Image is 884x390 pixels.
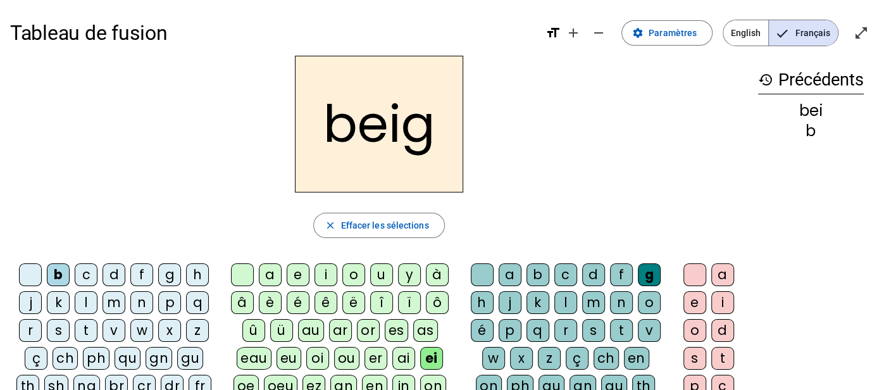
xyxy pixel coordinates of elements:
div: qu [115,347,140,370]
div: e [287,263,309,286]
div: ï [398,291,421,314]
div: û [242,319,265,342]
div: bei [758,103,864,118]
button: Entrer en plein écran [849,20,874,46]
div: t [711,347,734,370]
div: t [610,319,633,342]
div: k [47,291,70,314]
span: Français [769,20,838,46]
div: g [158,263,181,286]
div: c [554,263,577,286]
div: n [610,291,633,314]
div: a [499,263,521,286]
div: d [711,319,734,342]
div: ü [270,319,293,342]
mat-icon: history [758,72,773,87]
div: ou [334,347,359,370]
div: i [711,291,734,314]
div: ar [329,319,352,342]
div: p [158,291,181,314]
div: z [186,319,209,342]
div: y [398,263,421,286]
div: v [103,319,125,342]
mat-button-toggle-group: Language selection [723,20,838,46]
div: â [231,291,254,314]
mat-icon: settings [632,27,644,39]
div: f [610,263,633,286]
div: a [711,263,734,286]
div: p [499,319,521,342]
span: Effacer les sélections [340,218,428,233]
button: Augmenter la taille de la police [561,20,586,46]
div: à [426,263,449,286]
div: d [103,263,125,286]
button: Paramètres [621,20,713,46]
mat-icon: format_size [545,25,561,41]
div: g [638,263,661,286]
div: eau [237,347,271,370]
div: r [19,319,42,342]
div: h [186,263,209,286]
div: r [554,319,577,342]
div: ch [594,347,619,370]
div: h [471,291,494,314]
div: q [526,319,549,342]
mat-icon: open_in_full [854,25,869,41]
div: v [638,319,661,342]
div: s [582,319,605,342]
div: ê [314,291,337,314]
div: k [526,291,549,314]
div: eu [277,347,301,370]
div: ë [342,291,365,314]
div: j [19,291,42,314]
div: o [638,291,661,314]
div: f [130,263,153,286]
div: s [683,347,706,370]
div: en [624,347,649,370]
div: x [510,347,533,370]
span: Paramètres [649,25,697,41]
div: a [259,263,282,286]
div: b [758,123,864,139]
button: Diminuer la taille de la police [586,20,611,46]
div: ô [426,291,449,314]
h3: Précédents [758,66,864,94]
div: b [526,263,549,286]
mat-icon: close [324,220,335,231]
div: n [130,291,153,314]
mat-icon: add [566,25,581,41]
div: ç [25,347,47,370]
div: gu [177,347,203,370]
div: m [103,291,125,314]
h1: Tableau de fusion [10,13,535,53]
div: w [482,347,505,370]
div: l [554,291,577,314]
div: z [538,347,561,370]
div: é [471,319,494,342]
div: o [342,263,365,286]
div: î [370,291,393,314]
div: é [287,291,309,314]
div: er [364,347,387,370]
div: ph [83,347,109,370]
div: c [75,263,97,286]
div: x [158,319,181,342]
div: ch [53,347,78,370]
div: s [47,319,70,342]
div: e [683,291,706,314]
div: i [314,263,337,286]
div: ç [566,347,588,370]
mat-icon: remove [591,25,606,41]
div: q [186,291,209,314]
div: w [130,319,153,342]
span: English [723,20,768,46]
div: oi [306,347,329,370]
h2: beig [295,56,463,192]
div: u [370,263,393,286]
div: es [385,319,408,342]
div: m [582,291,605,314]
div: b [47,263,70,286]
div: gn [146,347,172,370]
div: è [259,291,282,314]
div: j [499,291,521,314]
